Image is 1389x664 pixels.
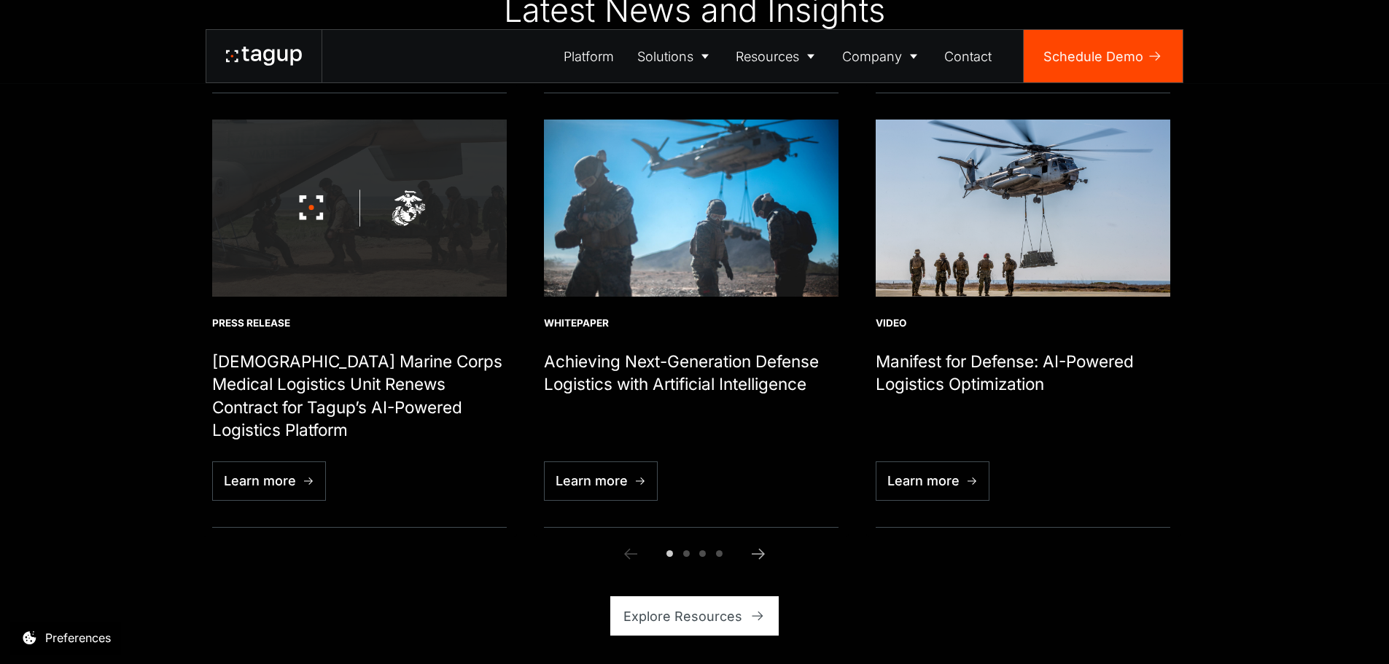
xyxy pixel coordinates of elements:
[1024,30,1183,82] a: Schedule Demo
[544,120,839,296] img: landing support specialists insert and extract assets in terrain, photo by Sgt. Conner Robbins
[610,596,779,636] a: Explore Resources
[212,350,507,442] h1: [DEMOGRAPHIC_DATA] Marine Corps Medical Logistics Unit Renews Contract for Tagup’s AI-Powered Log...
[564,47,614,66] div: Platform
[830,30,933,82] a: Company
[45,629,111,647] div: Preferences
[544,316,839,330] div: Whitepaper
[842,47,902,66] div: Company
[626,30,725,82] a: Solutions
[944,47,992,66] div: Contact
[203,83,517,537] div: 1 / 6
[933,30,1004,82] a: Contact
[534,83,849,537] div: 2 / 6
[212,461,326,501] a: Learn more
[623,606,742,626] div: Explore Resources
[876,350,1170,396] h1: Manifest for Defense: AI-Powered Logistics Optimization
[553,30,626,82] a: Platform
[683,550,690,557] span: Go to slide 2
[866,83,1180,537] div: 3 / 6
[1043,47,1143,66] div: Schedule Demo
[637,47,693,66] div: Solutions
[556,471,628,491] div: Learn more
[887,471,960,491] div: Learn more
[544,350,839,396] h1: Achieving Next-Generation Defense Logistics with Artificial Intelligence
[614,537,647,570] a: Previous slide
[212,316,507,330] div: Press Release
[666,550,673,557] span: Go to slide 1
[699,550,706,557] span: Go to slide 3
[716,550,723,557] span: Go to slide 4
[212,120,507,296] img: U.S. Marine Corps Medical Logistics Unit Renews Contract for Tagup’s AI-Powered Logistics Platfor...
[876,461,989,501] a: Learn more
[725,30,831,82] a: Resources
[544,461,658,501] a: Learn more
[736,47,799,66] div: Resources
[876,316,1170,330] div: Video
[224,471,296,491] div: Learn more
[742,537,775,570] a: Next slide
